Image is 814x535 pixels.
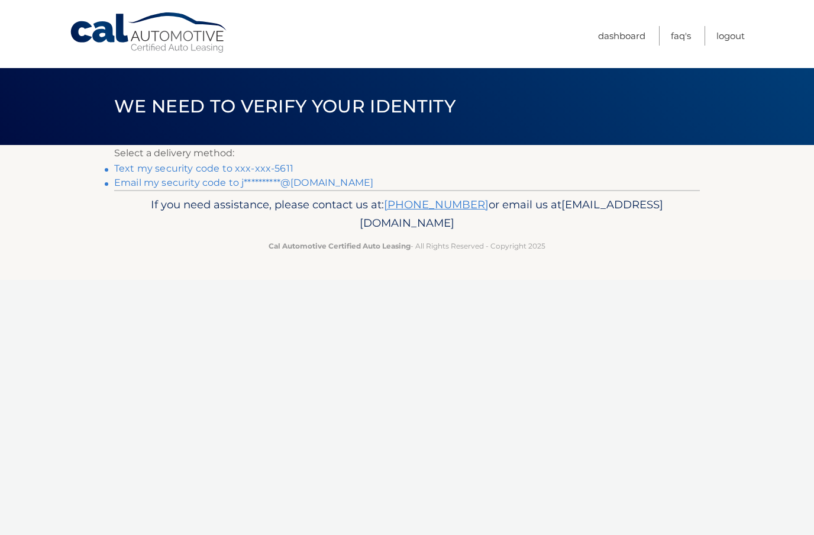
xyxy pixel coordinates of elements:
[716,26,745,46] a: Logout
[671,26,691,46] a: FAQ's
[269,241,411,250] strong: Cal Automotive Certified Auto Leasing
[114,177,373,188] a: Email my security code to j**********@[DOMAIN_NAME]
[598,26,645,46] a: Dashboard
[114,95,456,117] span: We need to verify your identity
[384,198,489,211] a: [PHONE_NUMBER]
[114,145,700,162] p: Select a delivery method:
[122,195,692,233] p: If you need assistance, please contact us at: or email us at
[69,12,229,54] a: Cal Automotive
[114,163,293,174] a: Text my security code to xxx-xxx-5611
[122,240,692,252] p: - All Rights Reserved - Copyright 2025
